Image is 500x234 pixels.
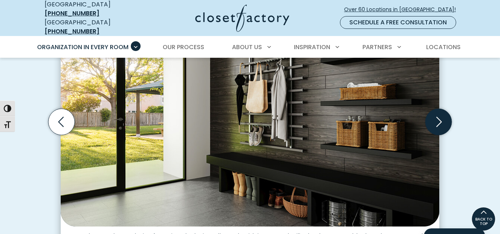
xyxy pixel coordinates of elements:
[472,217,495,226] span: BACK TO TOP
[45,106,78,138] button: Previous slide
[195,4,289,32] img: Closet Factory Logo
[426,43,461,51] span: Locations
[344,3,462,16] a: Over 60 Locations in [GEOGRAPHIC_DATA]!
[472,207,496,231] a: BACK TO TOP
[37,43,129,51] span: Organization in Every Room
[45,27,99,36] a: [PHONE_NUMBER]
[45,9,99,18] a: [PHONE_NUMBER]
[344,6,462,13] span: Over 60 Locations in [GEOGRAPHIC_DATA]!
[163,43,204,51] span: Our Process
[294,43,330,51] span: Inspiration
[340,16,456,29] a: Schedule a Free Consultation
[232,43,262,51] span: About Us
[45,18,136,36] div: [GEOGRAPHIC_DATA]
[362,43,392,51] span: Partners
[32,37,468,58] nav: Primary Menu
[422,106,455,138] button: Next slide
